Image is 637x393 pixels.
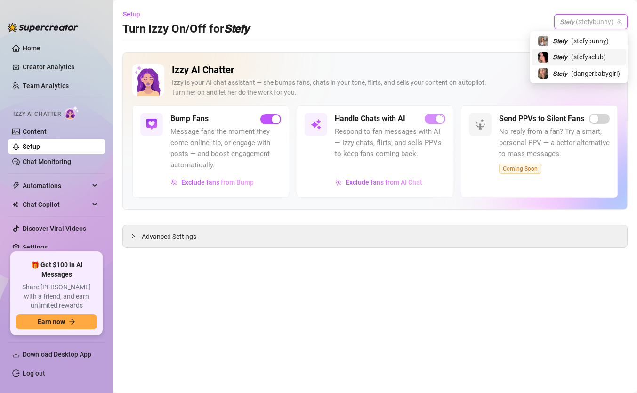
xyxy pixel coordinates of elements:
span: 𝙎𝙩𝙚𝙛𝙮 (stefybunny) [560,15,622,29]
span: Respond to fan messages with AI — Izzy chats, flirts, and sells PPVs to keep fans coming back. [335,126,445,160]
span: 𝙎𝙩𝙚𝙛𝙮 [553,36,567,46]
span: Exclude fans from AI Chat [346,179,422,186]
img: 𝙎𝙩𝙚𝙛𝙮 (@dangerbabygirl) [538,68,548,79]
span: Setup [123,10,140,18]
h3: Turn Izzy On/Off for 𝙎𝙩𝙚𝙛𝙮 [122,22,249,37]
a: Chat Monitoring [23,158,71,165]
span: Exclude fans from Bump [181,179,254,186]
img: Izzy AI Chatter [132,64,164,96]
span: Download Desktop App [23,351,91,358]
span: team [617,19,622,25]
span: loading [437,115,443,122]
button: Setup [122,7,148,22]
a: Log out [23,369,45,377]
a: Content [23,128,47,135]
span: ( stefybunny ) [571,36,609,46]
img: svg%3e [171,179,177,186]
span: Message fans the moment they come online, tip, or engage with posts — and boost engagement automa... [170,126,281,171]
span: Izzy AI Chatter [13,110,61,119]
a: Creator Analytics [23,59,98,74]
a: Setup [23,143,40,150]
img: svg%3e [146,119,157,130]
a: Discover Viral Videos [23,225,86,232]
a: Team Analytics [23,82,69,90]
a: Home [23,44,40,52]
span: Earn now [38,318,65,326]
div: collapsed [130,231,142,241]
span: Chat Copilot [23,197,89,212]
span: No reply from a fan? Try a smart, personal PPV — a better alternative to mass messages. [499,126,610,160]
span: Advanced Settings [142,231,196,242]
img: svg%3e [335,179,342,186]
h2: Izzy AI Chatter [172,64,589,76]
img: svg%3e [475,119,486,130]
span: thunderbolt [12,182,20,189]
span: 𝙎𝙩𝙚𝙛𝙮 [553,52,567,62]
img: Chat Copilot [12,201,18,208]
img: 𝙎𝙩𝙚𝙛𝙮 (@stefysclub) [538,52,548,63]
img: logo-BBDzfeDw.svg [8,23,78,32]
h5: Bump Fans [170,113,209,124]
span: collapsed [130,233,136,239]
span: download [12,351,20,358]
span: Share [PERSON_NAME] with a friend, and earn unlimited rewards [16,283,97,311]
h5: Handle Chats with AI [335,113,405,124]
button: Earn nowarrow-right [16,314,97,329]
button: Exclude fans from AI Chat [335,175,423,190]
span: Coming Soon [499,164,541,174]
span: 𝙎𝙩𝙚𝙛𝙮 [553,68,567,79]
button: Exclude fans from Bump [170,175,254,190]
img: AI Chatter [65,106,79,120]
span: arrow-right [69,319,75,325]
a: Settings [23,244,48,251]
h5: Send PPVs to Silent Fans [499,113,584,124]
div: Izzy is your AI chat assistant — she bumps fans, chats in your tone, flirts, and sells your conte... [172,78,589,98]
span: 🎁 Get $100 in AI Messages [16,261,97,279]
span: ( dangerbabygirl ) [571,68,620,79]
span: Automations [23,178,89,193]
span: ( stefysclub ) [571,52,606,62]
img: 𝙎𝙩𝙚𝙛𝙮 (@stefybunny) [538,36,548,46]
img: svg%3e [310,119,322,130]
